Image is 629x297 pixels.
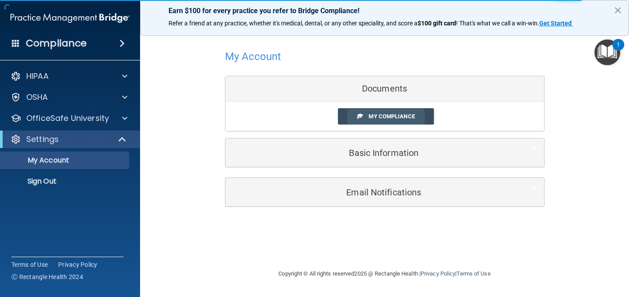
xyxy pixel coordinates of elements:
[232,148,511,158] h5: Basic Information
[594,39,620,65] button: Open Resource Center, 1 new notification
[11,272,83,281] span: Ⓒ Rectangle Health 2024
[614,3,622,17] button: Close
[26,92,48,103] p: OSHA
[6,177,125,186] p: Sign Out
[539,20,572,27] strong: Get Started
[11,113,127,124] a: OfficeSafe University
[457,270,490,277] a: Terms of Use
[6,156,125,165] p: My Account
[169,20,418,27] span: Refer a friend at any practice, whether it's medical, dental, or any other speciality, and score a
[11,92,127,103] a: OSHA
[418,20,456,27] strong: $100 gift card
[456,20,539,27] span: ! That's what we call a win-win.
[11,134,127,145] a: Settings
[232,182,538,202] a: Email Notifications
[11,260,48,269] a: Terms of Use
[232,187,511,197] h5: Email Notifications
[26,71,49,81] p: HIPAA
[169,7,601,15] p: Earn $100 for every practice you refer to Bridge Compliance!
[369,113,415,120] span: My Compliance
[26,37,87,49] h4: Compliance
[617,45,620,56] div: 1
[478,235,618,270] iframe: Drift Widget Chat Controller
[421,270,455,277] a: Privacy Policy
[225,51,281,62] h4: My Account
[11,9,130,27] img: PMB logo
[58,260,98,269] a: Privacy Policy
[11,71,127,81] a: HIPAA
[26,113,109,124] p: OfficeSafe University
[225,260,545,288] div: Copyright © All rights reserved 2025 @ Rectangle Health | |
[225,76,544,102] div: Documents
[232,143,538,163] a: Basic Information
[26,134,59,145] p: Settings
[539,20,573,27] a: Get Started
